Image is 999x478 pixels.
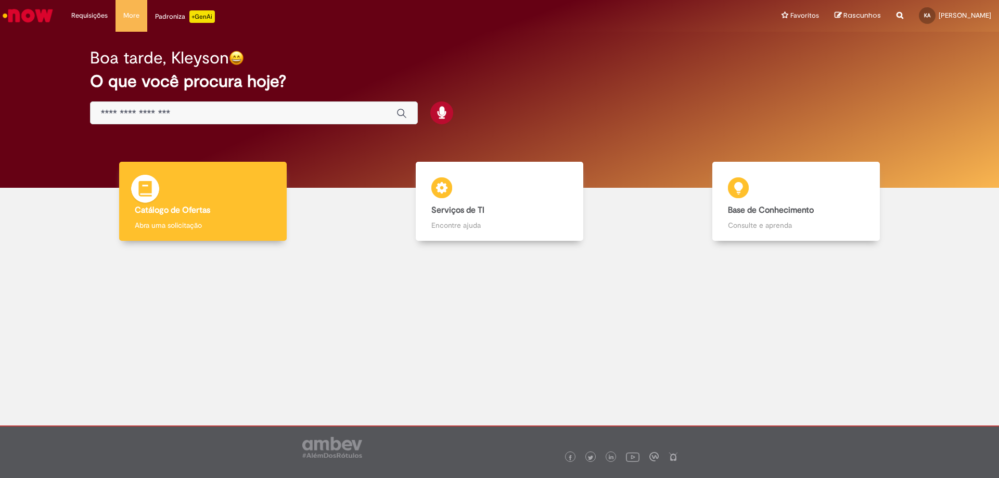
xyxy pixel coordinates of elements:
a: Base de Conhecimento Consulte e aprenda [648,162,944,241]
img: logo_footer_youtube.png [626,450,639,463]
b: Catálogo de Ofertas [135,205,210,215]
b: Base de Conhecimento [728,205,814,215]
a: Serviços de TI Encontre ajuda [351,162,648,241]
p: Abra uma solicitação [135,220,271,230]
p: +GenAi [189,10,215,23]
img: logo_footer_facebook.png [568,455,573,460]
img: logo_footer_naosei.png [669,452,678,461]
p: Consulte e aprenda [728,220,864,230]
img: logo_footer_twitter.png [588,455,593,460]
h2: Boa tarde, Kleyson [90,49,229,67]
span: Favoritos [790,10,819,21]
span: More [123,10,139,21]
p: Encontre ajuda [431,220,568,230]
img: ServiceNow [1,5,55,26]
span: Requisições [71,10,108,21]
img: happy-face.png [229,50,244,66]
a: Catálogo de Ofertas Abra uma solicitação [55,162,351,241]
h2: O que você procura hoje? [90,72,910,91]
a: Rascunhos [835,11,881,21]
span: KA [924,12,930,19]
div: Padroniza [155,10,215,23]
img: logo_footer_ambev_rotulo_gray.png [302,437,362,458]
span: Rascunhos [843,10,881,20]
img: logo_footer_linkedin.png [609,455,614,461]
img: logo_footer_workplace.png [649,452,659,461]
span: [PERSON_NAME] [939,11,991,20]
b: Serviços de TI [431,205,484,215]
